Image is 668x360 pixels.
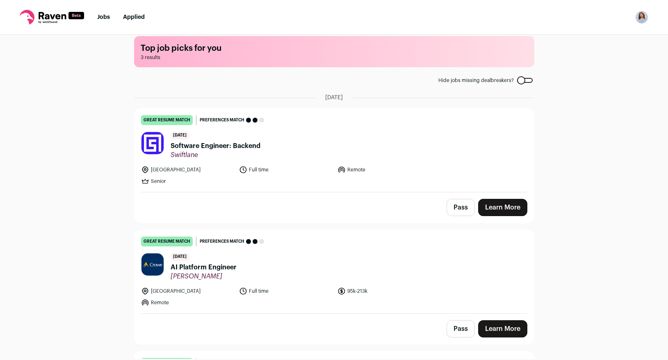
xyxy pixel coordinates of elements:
span: Hide jobs missing dealbreakers? [438,77,514,84]
a: Applied [123,14,145,20]
img: 6882900-medium_jpg [635,11,648,24]
span: Swiftlane [171,151,260,159]
span: [DATE] [171,132,189,139]
li: Full time [239,166,333,174]
span: AI Platform Engineer [171,262,237,272]
a: Learn More [478,199,527,216]
a: Learn More [478,320,527,337]
li: Full time [239,287,333,295]
div: great resume match [141,237,193,246]
a: great resume match Preferences match [DATE] AI Platform Engineer [PERSON_NAME] [GEOGRAPHIC_DATA] ... [135,230,534,313]
span: Software Engineer: Backend [171,141,260,151]
a: Jobs [97,14,110,20]
img: b2b56ff841e277dc7c1447f0a2642759102c18055e941526122a29ca38b56c26.jpg [141,132,164,154]
li: Senior [141,177,235,185]
li: Remote [337,166,431,174]
span: Preferences match [200,116,244,124]
span: 3 results [141,54,528,61]
li: Remote [141,298,235,307]
li: [GEOGRAPHIC_DATA] [141,166,235,174]
a: great resume match Preferences match [DATE] Software Engineer: Backend Swiftlane [GEOGRAPHIC_DATA... [135,109,534,192]
span: [PERSON_NAME] [171,272,237,280]
div: great resume match [141,115,193,125]
h1: Top job picks for you [141,43,528,54]
span: [DATE] [171,253,189,261]
button: Pass [447,199,475,216]
img: f25392f00744d25d5f00f69cd3021a38ad807caa074144318b0d2993b3c2e929.jpg [141,253,164,276]
li: [GEOGRAPHIC_DATA] [141,287,235,295]
span: Preferences match [200,237,244,246]
span: [DATE] [325,93,343,102]
button: Pass [447,320,475,337]
button: Open dropdown [635,11,648,24]
li: 95k-213k [337,287,431,295]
